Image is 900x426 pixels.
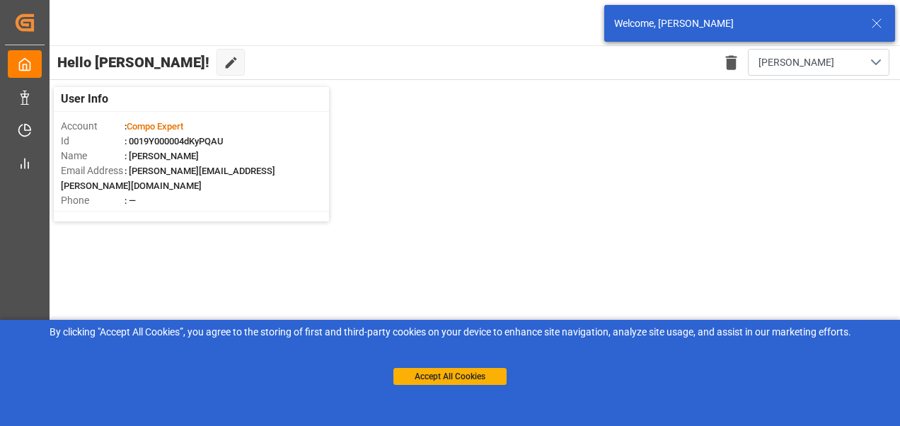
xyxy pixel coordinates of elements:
[61,163,125,178] span: Email Address
[758,55,834,70] span: [PERSON_NAME]
[748,49,889,76] button: open menu
[61,208,125,223] span: Account Type
[125,210,160,221] span: : Shipper
[57,49,209,76] span: Hello [PERSON_NAME]!
[127,121,183,132] span: Compo Expert
[614,16,858,31] div: Welcome, [PERSON_NAME]
[125,121,183,132] span: :
[61,119,125,134] span: Account
[125,136,224,146] span: : 0019Y000004dKyPQAU
[61,149,125,163] span: Name
[125,151,199,161] span: : [PERSON_NAME]
[125,195,136,206] span: : —
[61,91,108,108] span: User Info
[61,134,125,149] span: Id
[61,166,275,191] span: : [PERSON_NAME][EMAIL_ADDRESS][PERSON_NAME][DOMAIN_NAME]
[61,193,125,208] span: Phone
[393,368,507,385] button: Accept All Cookies
[10,325,890,340] div: By clicking "Accept All Cookies”, you agree to the storing of first and third-party cookies on yo...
